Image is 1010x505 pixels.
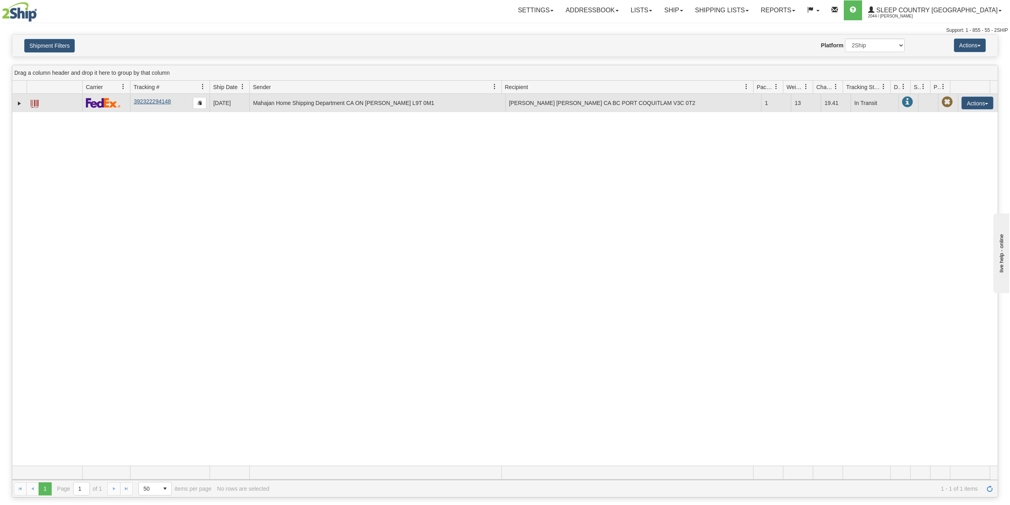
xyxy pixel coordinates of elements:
span: Shipment Issues [914,83,921,91]
span: items per page [138,482,212,495]
span: Pickup Not Assigned [942,97,953,108]
span: Sender [253,83,271,91]
td: 13 [791,94,821,112]
a: Sender filter column settings [488,80,501,93]
td: Mahajan Home Shipping Department CA ON [PERSON_NAME] L9T 0M1 [249,94,505,112]
div: Support: 1 - 855 - 55 - 2SHIP [2,27,1008,34]
a: Lists [625,0,658,20]
td: In Transit [851,94,898,112]
span: Page sizes drop down [138,482,172,495]
a: Carrier filter column settings [117,80,130,93]
div: live help - online [6,7,74,13]
a: Settings [512,0,559,20]
a: Packages filter column settings [769,80,783,93]
input: Page 1 [74,482,89,495]
span: Sleep Country [GEOGRAPHIC_DATA] [874,7,998,14]
a: Sleep Country [GEOGRAPHIC_DATA] 2044 / [PERSON_NAME] [862,0,1008,20]
a: Weight filter column settings [799,80,813,93]
span: Delivery Status [894,83,901,91]
span: 50 [144,485,154,493]
a: Reports [755,0,801,20]
a: Pickup Status filter column settings [936,80,950,93]
span: Charge [816,83,833,91]
span: Weight [787,83,803,91]
a: Delivery Status filter column settings [897,80,910,93]
button: Shipment Filters [24,39,75,52]
button: Actions [954,39,986,52]
span: 1 - 1 of 1 items [275,486,978,492]
span: select [159,482,171,495]
iframe: chat widget [992,212,1009,293]
span: 2044 / [PERSON_NAME] [868,12,928,20]
span: Carrier [86,83,103,91]
span: Tracking Status [846,83,881,91]
img: 2 - FedEx Express® [86,98,120,108]
div: No rows are selected [217,486,270,492]
a: Shipping lists [689,0,755,20]
span: In Transit [902,97,913,108]
span: Packages [757,83,773,91]
span: Ship Date [213,83,237,91]
a: 392322294148 [134,98,171,105]
a: Tracking # filter column settings [196,80,210,93]
img: logo2044.jpg [2,2,37,22]
a: Ship Date filter column settings [236,80,249,93]
span: Recipient [505,83,528,91]
a: Tracking Status filter column settings [877,80,890,93]
a: Recipient filter column settings [740,80,753,93]
a: Shipment Issues filter column settings [917,80,930,93]
a: Label [31,96,39,109]
button: Copy to clipboard [193,97,206,109]
button: Actions [961,97,993,109]
span: Tracking # [134,83,159,91]
span: Page of 1 [57,482,102,495]
a: Charge filter column settings [829,80,843,93]
span: Page 1 [39,482,51,495]
td: [PERSON_NAME] [PERSON_NAME] CA BC PORT COQUITLAM V3C 0T2 [505,94,761,112]
td: [DATE] [210,94,249,112]
span: Pickup Status [934,83,940,91]
td: 1 [761,94,791,112]
a: Expand [16,99,23,107]
a: Refresh [983,482,996,495]
div: grid grouping header [12,65,998,81]
label: Platform [821,41,843,49]
a: Addressbook [559,0,625,20]
td: 19.41 [821,94,851,112]
a: Ship [658,0,689,20]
